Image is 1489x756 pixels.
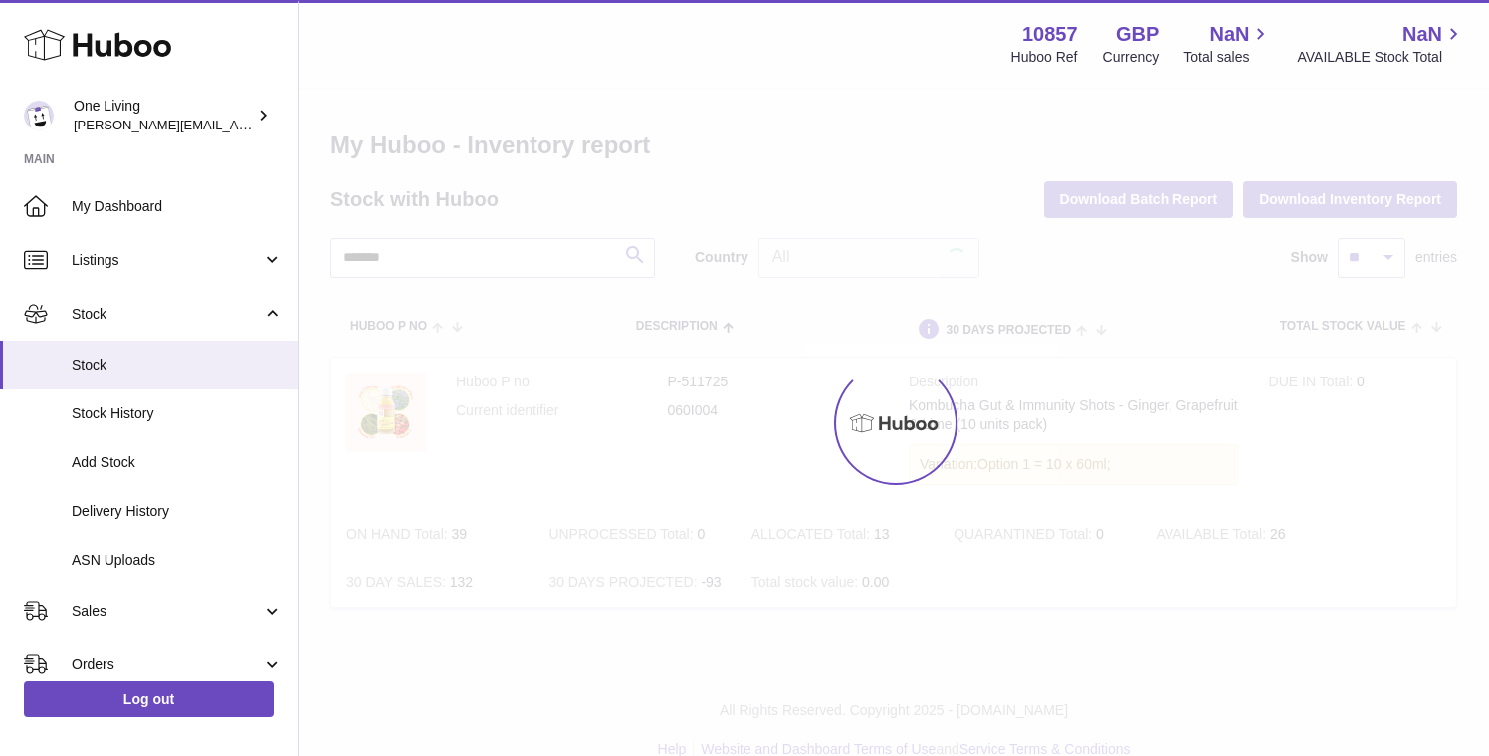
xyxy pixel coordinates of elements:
img: Jessica@oneliving.com [24,101,54,130]
a: NaN Total sales [1183,21,1272,67]
span: Listings [72,251,262,270]
span: Stock [72,356,283,375]
span: Delivery History [72,502,283,521]
strong: GBP [1116,21,1159,48]
span: ASN Uploads [72,551,283,570]
a: Log out [24,681,274,717]
span: AVAILABLE Stock Total [1297,48,1465,67]
span: Stock History [72,404,283,423]
span: Total sales [1183,48,1272,67]
span: Sales [72,602,262,621]
div: One Living [74,97,253,134]
a: NaN AVAILABLE Stock Total [1297,21,1465,67]
span: Add Stock [72,453,283,472]
strong: 10857 [1022,21,1078,48]
span: [PERSON_NAME][EMAIL_ADDRESS][DOMAIN_NAME] [74,117,399,132]
span: NaN [1402,21,1442,48]
div: Huboo Ref [1011,48,1078,67]
span: Orders [72,655,262,674]
span: My Dashboard [72,197,283,216]
div: Currency [1103,48,1160,67]
span: Stock [72,305,262,324]
span: NaN [1209,21,1249,48]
